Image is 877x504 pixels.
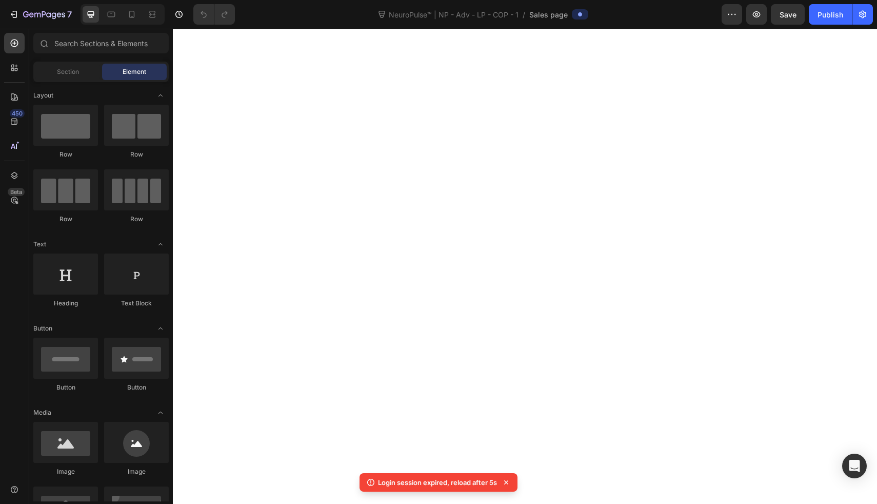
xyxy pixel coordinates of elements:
p: 7 [67,8,72,21]
div: 450 [10,109,25,118]
div: Row [33,150,98,159]
button: 7 [4,4,76,25]
div: Row [104,215,169,224]
iframe: Design area [173,29,877,504]
span: Button [33,324,52,333]
span: Toggle open [152,404,169,421]
div: Beta [8,188,25,196]
div: Button [33,383,98,392]
span: Toggle open [152,236,169,253]
input: Search Sections & Elements [33,33,169,53]
div: Row [33,215,98,224]
div: Open Intercom Messenger [842,454,867,478]
div: Heading [33,299,98,308]
span: NeuroPulse™ | NP - Adv - LP - COP - 1 [387,9,521,20]
button: Save [771,4,805,25]
span: / [523,9,525,20]
div: Image [104,467,169,476]
p: Login session expired, reload after 5s [378,477,497,488]
span: Save [780,10,796,19]
button: Publish [809,4,852,25]
span: Layout [33,91,53,100]
div: Text Block [104,299,169,308]
div: Image [33,467,98,476]
div: Button [104,383,169,392]
div: Publish [818,9,843,20]
div: Row [104,150,169,159]
span: Media [33,408,51,417]
span: Text [33,240,46,249]
span: Toggle open [152,320,169,337]
span: Sales page [529,9,568,20]
span: Element [123,67,146,76]
span: Section [57,67,79,76]
div: Undo/Redo [193,4,235,25]
span: Toggle open [152,87,169,104]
